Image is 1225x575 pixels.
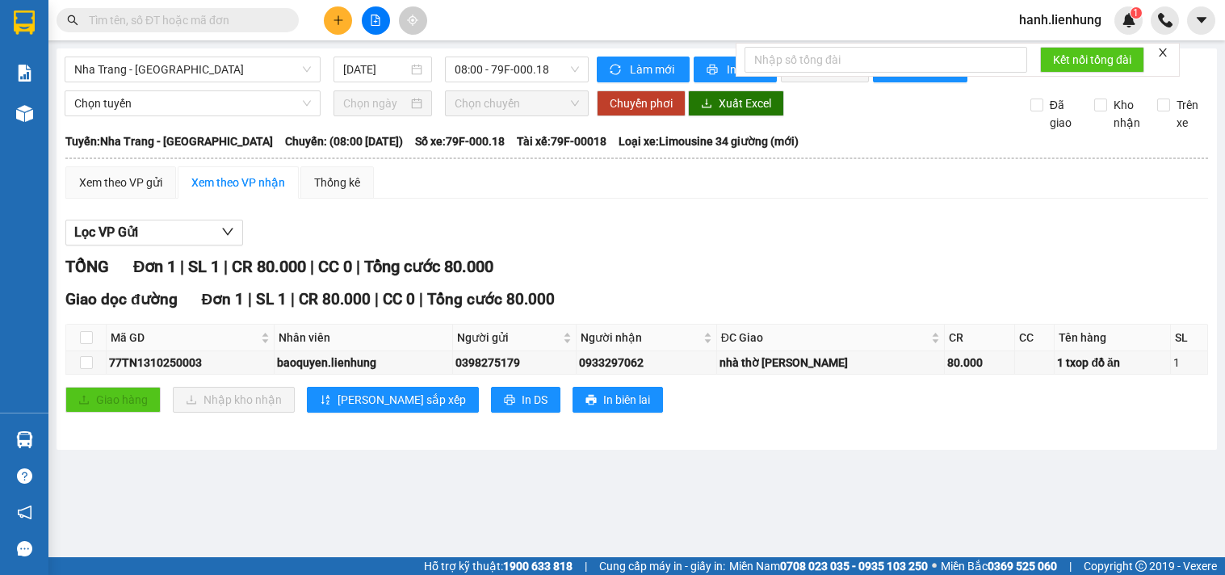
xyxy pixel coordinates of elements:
[111,329,258,346] span: Mã GD
[1194,13,1209,27] span: caret-down
[370,15,381,26] span: file-add
[285,132,403,150] span: Chuyến: (08:00 [DATE])
[221,225,234,238] span: down
[275,325,453,351] th: Nhân viên
[522,391,547,409] span: In DS
[941,557,1057,575] span: Miền Bắc
[232,257,306,276] span: CR 80.000
[597,90,686,116] button: Chuyển phơi
[324,6,352,35] button: plus
[517,132,606,150] span: Tài xế: 79F-00018
[1133,7,1139,19] span: 1
[224,257,228,276] span: |
[16,431,33,448] img: warehouse-icon
[16,65,33,82] img: solution-icon
[318,257,352,276] span: CC 0
[603,391,650,409] span: In biên lai
[581,329,700,346] span: Người nhận
[191,174,285,191] div: Xem theo VP nhận
[597,57,690,82] button: syncLàm mới
[291,290,295,308] span: |
[314,174,360,191] div: Thống kê
[16,105,33,122] img: warehouse-icon
[1131,7,1142,19] sup: 1
[945,325,1015,351] th: CR
[17,541,32,556] span: message
[74,91,311,115] span: Chọn tuyến
[1069,557,1072,575] span: |
[89,11,279,29] input: Tìm tên, số ĐT hoặc mã đơn
[988,560,1057,573] strong: 0369 525 060
[610,64,623,77] span: sync
[727,61,764,78] span: In phơi
[745,47,1027,73] input: Nhập số tổng đài
[415,132,505,150] span: Số xe: 79F-000.18
[338,391,466,409] span: [PERSON_NAME] sắp xếp
[1043,96,1082,132] span: Đã giao
[375,290,379,308] span: |
[74,57,311,82] span: Nha Trang - Bình Dương
[427,290,555,308] span: Tổng cước 80.000
[707,64,720,77] span: printer
[1053,51,1131,69] span: Kết nối tổng đài
[356,257,360,276] span: |
[719,94,771,112] span: Xuất Excel
[424,557,573,575] span: Hỗ trợ kỹ thuật:
[333,15,344,26] span: plus
[17,468,32,484] span: question-circle
[299,290,371,308] span: CR 80.000
[307,387,479,413] button: sort-ascending[PERSON_NAME] sắp xếp
[310,257,314,276] span: |
[188,257,220,276] span: SL 1
[1122,13,1136,27] img: icon-new-feature
[729,557,928,575] span: Miền Nam
[1171,325,1208,351] th: SL
[1040,47,1144,73] button: Kết nối tổng đài
[503,560,573,573] strong: 1900 633 818
[630,61,677,78] span: Làm mới
[579,354,714,371] div: 0933297062
[399,6,427,35] button: aim
[721,329,929,346] span: ĐC Giao
[1158,13,1173,27] img: phone-icon
[455,354,573,371] div: 0398275179
[585,394,597,407] span: printer
[256,290,287,308] span: SL 1
[180,257,184,276] span: |
[65,220,243,246] button: Lọc VP Gửi
[619,132,799,150] span: Loại xe: Limousine 34 giường (mới)
[14,10,35,35] img: logo-vxr
[133,257,176,276] span: Đơn 1
[491,387,560,413] button: printerIn DS
[107,351,275,375] td: 77TN1310250003
[1055,325,1171,351] th: Tên hàng
[719,354,942,371] div: nhà thờ [PERSON_NAME]
[320,394,331,407] span: sort-ascending
[362,6,390,35] button: file-add
[74,222,138,242] span: Lọc VP Gửi
[248,290,252,308] span: |
[1173,354,1205,371] div: 1
[585,557,587,575] span: |
[173,387,295,413] button: downloadNhập kho nhận
[688,90,784,116] button: downloadXuất Excel
[504,394,515,407] span: printer
[383,290,415,308] span: CC 0
[65,387,161,413] button: uploadGiao hàng
[932,563,937,569] span: ⚪️
[109,354,271,371] div: 77TN1310250003
[67,15,78,26] span: search
[1157,47,1168,58] span: close
[455,57,579,82] span: 08:00 - 79F-000.18
[573,387,663,413] button: printerIn biên lai
[407,15,418,26] span: aim
[65,135,273,148] b: Tuyến: Nha Trang - [GEOGRAPHIC_DATA]
[455,91,579,115] span: Chọn chuyến
[457,329,560,346] span: Người gửi
[65,257,109,276] span: TỔNG
[17,505,32,520] span: notification
[1015,325,1055,351] th: CC
[947,354,1012,371] div: 80.000
[364,257,493,276] span: Tổng cước 80.000
[1006,10,1114,30] span: hanh.lienhung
